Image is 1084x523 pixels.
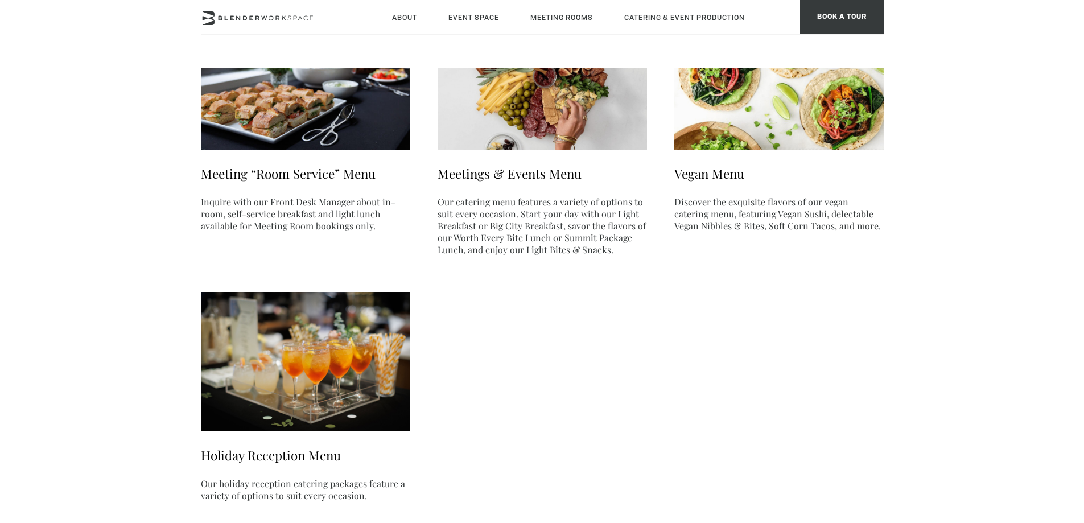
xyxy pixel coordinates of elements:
iframe: Chat Widget [879,377,1084,523]
p: Our catering menu features a variety of options to suit every occasion. Start your day with our L... [438,196,647,256]
p: Our holiday reception catering packages feature a variety of options to suit every occasion. [201,477,410,501]
a: Holiday Reception Menu [201,447,341,464]
a: Vegan Menu [674,165,744,182]
a: Meeting “Room Service” Menu [201,165,376,182]
p: Discover the exquisite flavors of our vegan catering menu, featuring Vegan Sushi, delectable Vega... [674,196,884,232]
p: Inquire with our Front Desk Manager about in-room, self-service breakfast and light lunch availab... [201,196,410,232]
a: Meetings & Events Menu [438,165,582,182]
